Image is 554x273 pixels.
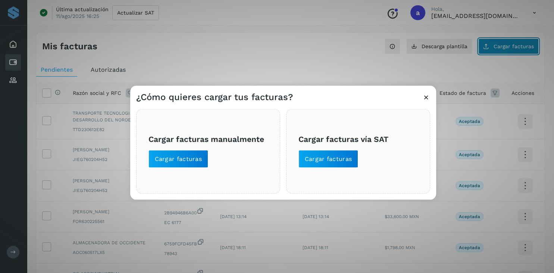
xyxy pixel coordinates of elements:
span: Cargar facturas [155,155,202,163]
button: Cargar facturas [298,150,359,168]
span: Cargar facturas [305,155,352,163]
h3: Cargar facturas vía SAT [298,134,418,144]
button: Cargar facturas [148,150,209,168]
h3: ¿Cómo quieres cargar tus facturas? [136,91,293,102]
h3: Cargar facturas manualmente [148,134,268,144]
